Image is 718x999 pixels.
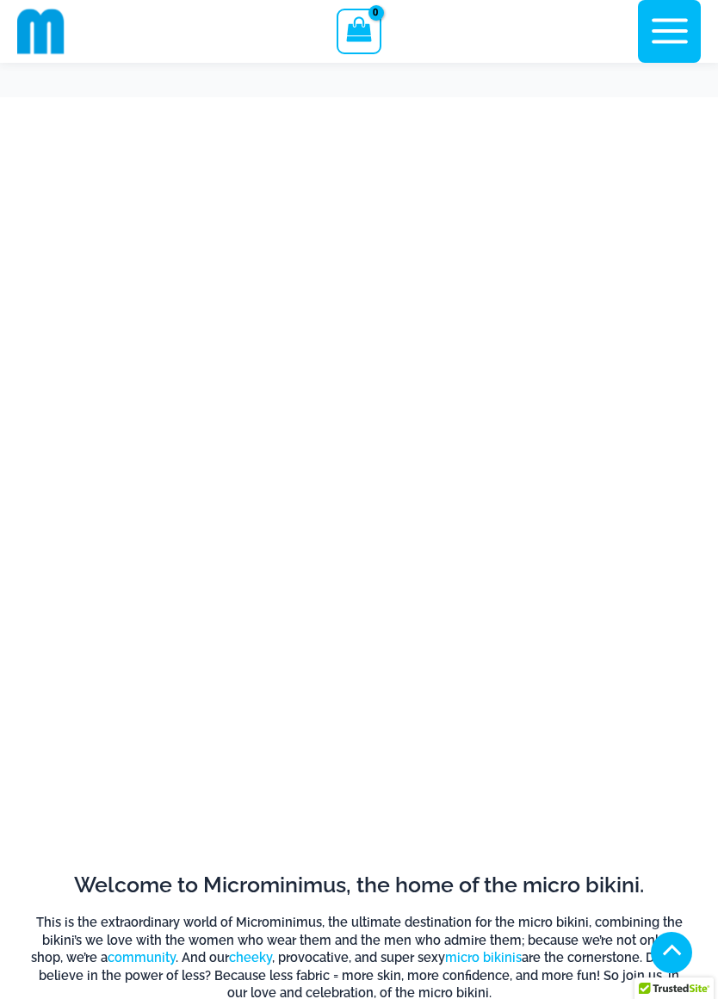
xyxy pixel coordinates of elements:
[229,950,272,965] a: cheeky
[30,871,688,899] h2: Welcome to Microminimus, the home of the micro bikini.
[337,9,381,53] a: View Shopping Cart, empty
[17,8,65,55] img: cropped mm emblem
[108,950,176,965] a: community
[445,950,522,965] a: micro bikinis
